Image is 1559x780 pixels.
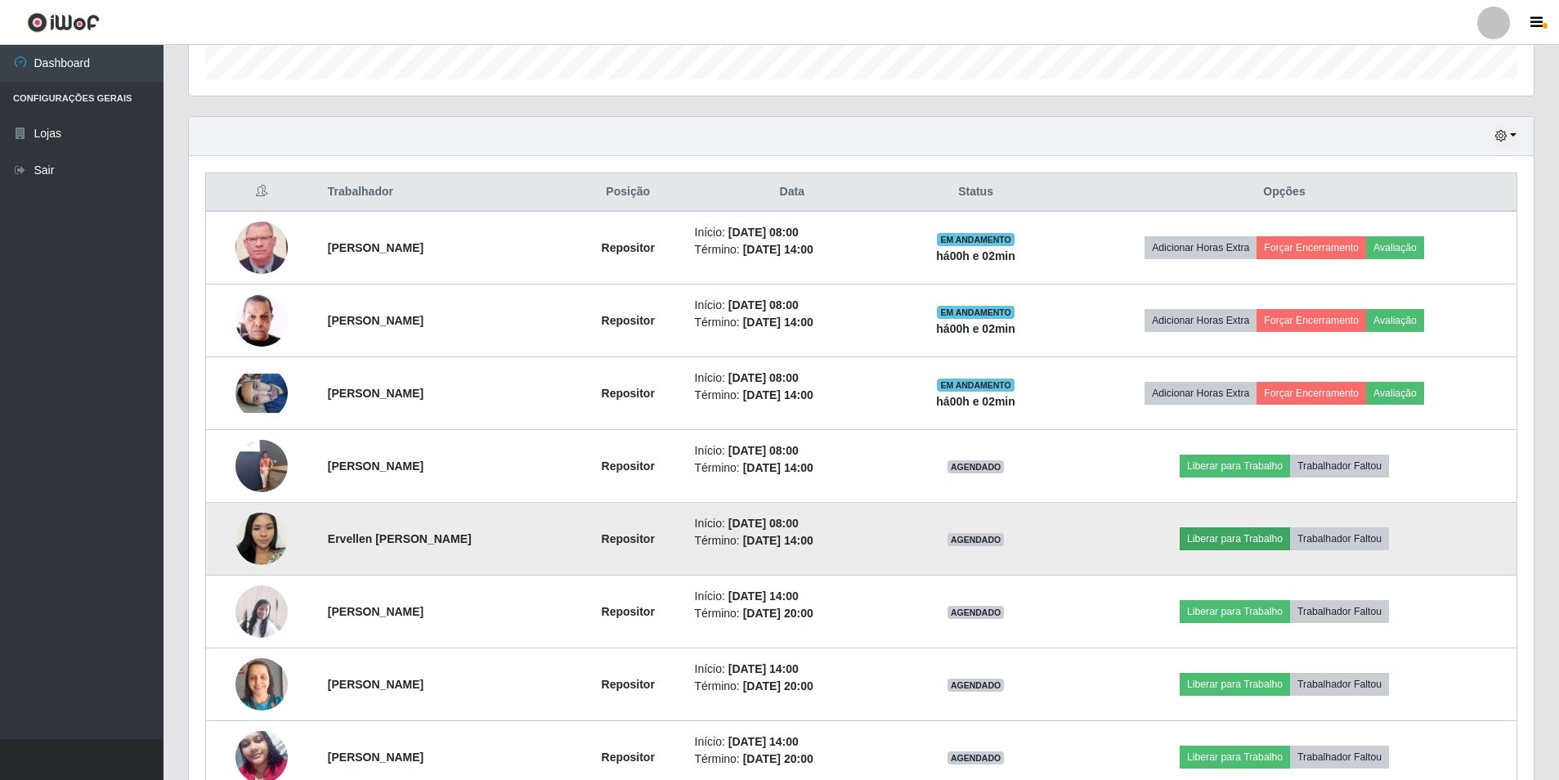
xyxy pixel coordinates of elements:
span: EM ANDAMENTO [937,233,1015,246]
li: Término: [695,459,890,477]
button: Liberar para Trabalho [1180,527,1290,550]
strong: Repositor [602,678,655,691]
th: Status [899,173,1052,212]
button: Trabalhador Faltou [1290,600,1389,623]
button: Forçar Encerramento [1257,382,1366,405]
strong: [PERSON_NAME] [328,241,423,254]
button: Avaliação [1366,236,1424,259]
strong: Repositor [602,314,655,327]
li: Término: [695,387,890,404]
time: [DATE] 08:00 [728,226,799,239]
button: Adicionar Horas Extra [1145,309,1257,332]
li: Término: [695,605,890,622]
img: 1751480704015.jpeg [235,585,288,638]
li: Início: [695,370,890,387]
time: [DATE] 14:00 [728,662,799,675]
li: Término: [695,678,890,695]
button: Trabalhador Faltou [1290,746,1389,769]
time: [DATE] 14:00 [728,735,799,748]
time: [DATE] 14:00 [743,316,813,329]
strong: [PERSON_NAME] [328,387,423,400]
li: Início: [695,661,890,678]
span: AGENDADO [947,751,1005,764]
time: [DATE] 14:00 [743,461,813,474]
th: Opções [1052,173,1516,212]
time: [DATE] 08:00 [728,444,799,457]
button: Avaliação [1366,309,1424,332]
time: [DATE] 08:00 [728,371,799,384]
li: Início: [695,442,890,459]
button: Liberar para Trabalho [1180,673,1290,696]
li: Término: [695,532,890,549]
time: [DATE] 08:00 [728,517,799,530]
li: Início: [695,297,890,314]
li: Início: [695,588,890,605]
li: Início: [695,224,890,241]
span: AGENDADO [947,606,1005,619]
strong: há 00 h e 02 min [936,395,1015,408]
button: Adicionar Horas Extra [1145,236,1257,259]
img: 1753294616026.jpeg [235,374,288,413]
img: CoreUI Logo [27,12,100,33]
time: [DATE] 20:00 [743,607,813,620]
strong: [PERSON_NAME] [328,459,423,473]
button: Trabalhador Faltou [1290,673,1389,696]
button: Liberar para Trabalho [1180,600,1290,623]
img: 1752502072081.jpeg [235,285,288,355]
time: [DATE] 20:00 [743,679,813,693]
button: Liberar para Trabalho [1180,746,1290,769]
span: EM ANDAMENTO [937,379,1015,392]
button: Forçar Encerramento [1257,236,1366,259]
button: Trabalhador Faltou [1290,455,1389,477]
strong: [PERSON_NAME] [328,751,423,764]
time: [DATE] 14:00 [743,243,813,256]
strong: Repositor [602,241,655,254]
strong: Repositor [602,387,655,400]
strong: [PERSON_NAME] [328,605,423,618]
li: Término: [695,314,890,331]
strong: há 00 h e 02 min [936,322,1015,335]
strong: Repositor [602,459,655,473]
time: [DATE] 20:00 [743,752,813,765]
strong: Repositor [602,751,655,764]
img: 1756392573603.jpeg [235,419,288,513]
li: Término: [695,751,890,768]
button: Liberar para Trabalho [1180,455,1290,477]
time: [DATE] 14:00 [743,388,813,401]
time: [DATE] 08:00 [728,298,799,312]
button: Avaliação [1366,382,1424,405]
strong: há 00 h e 02 min [936,249,1015,262]
th: Posição [571,173,685,212]
strong: Ervellen [PERSON_NAME] [328,532,472,545]
img: 1755715203050.jpeg [235,638,288,731]
span: AGENDADO [947,533,1005,546]
span: EM ANDAMENTO [937,306,1015,319]
strong: [PERSON_NAME] [328,314,423,327]
button: Adicionar Horas Extra [1145,382,1257,405]
th: Trabalhador [318,173,571,212]
strong: Repositor [602,605,655,618]
li: Início: [695,515,890,532]
li: Início: [695,733,890,751]
time: [DATE] 14:00 [728,589,799,603]
button: Forçar Encerramento [1257,309,1366,332]
img: 1750202852235.jpeg [235,213,288,282]
img: 1758336496085.jpeg [235,504,288,573]
strong: Repositor [602,532,655,545]
span: AGENDADO [947,679,1005,692]
th: Data [685,173,900,212]
li: Término: [695,241,890,258]
button: Trabalhador Faltou [1290,527,1389,550]
strong: [PERSON_NAME] [328,678,423,691]
span: AGENDADO [947,460,1005,473]
time: [DATE] 14:00 [743,534,813,547]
